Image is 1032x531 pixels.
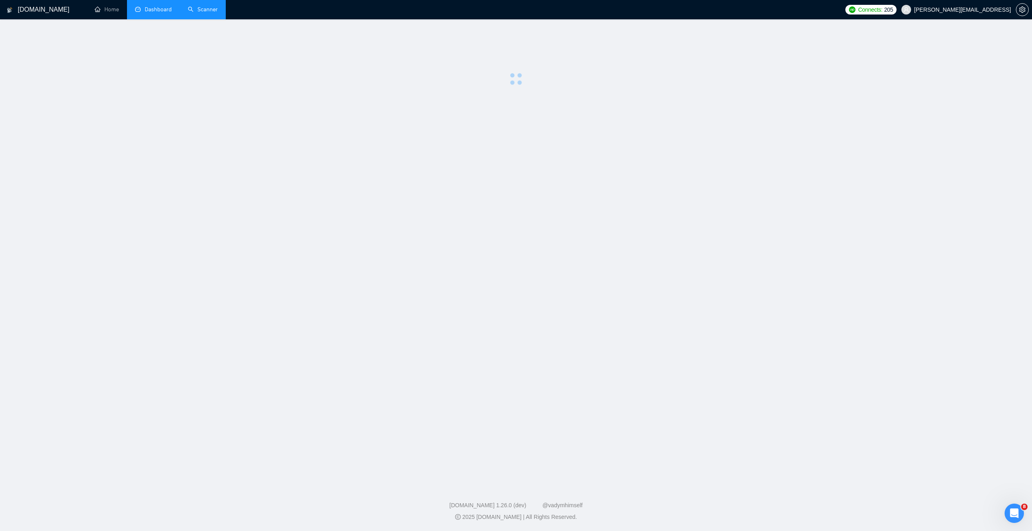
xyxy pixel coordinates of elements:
[1021,504,1028,510] span: 8
[1016,6,1028,13] span: setting
[903,7,909,12] span: user
[1016,3,1029,16] button: setting
[884,5,893,14] span: 205
[6,513,1026,521] div: 2025 [DOMAIN_NAME] | All Rights Reserved.
[1016,6,1029,13] a: setting
[455,514,461,520] span: copyright
[135,6,141,12] span: dashboard
[145,6,172,13] span: Dashboard
[449,502,526,508] a: [DOMAIN_NAME] 1.26.0 (dev)
[95,6,119,13] a: homeHome
[542,502,583,508] a: @vadymhimself
[1005,504,1024,523] iframe: Intercom live chat
[858,5,882,14] span: Connects:
[849,6,855,13] img: upwork-logo.png
[7,4,12,17] img: logo
[188,6,218,13] a: searchScanner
